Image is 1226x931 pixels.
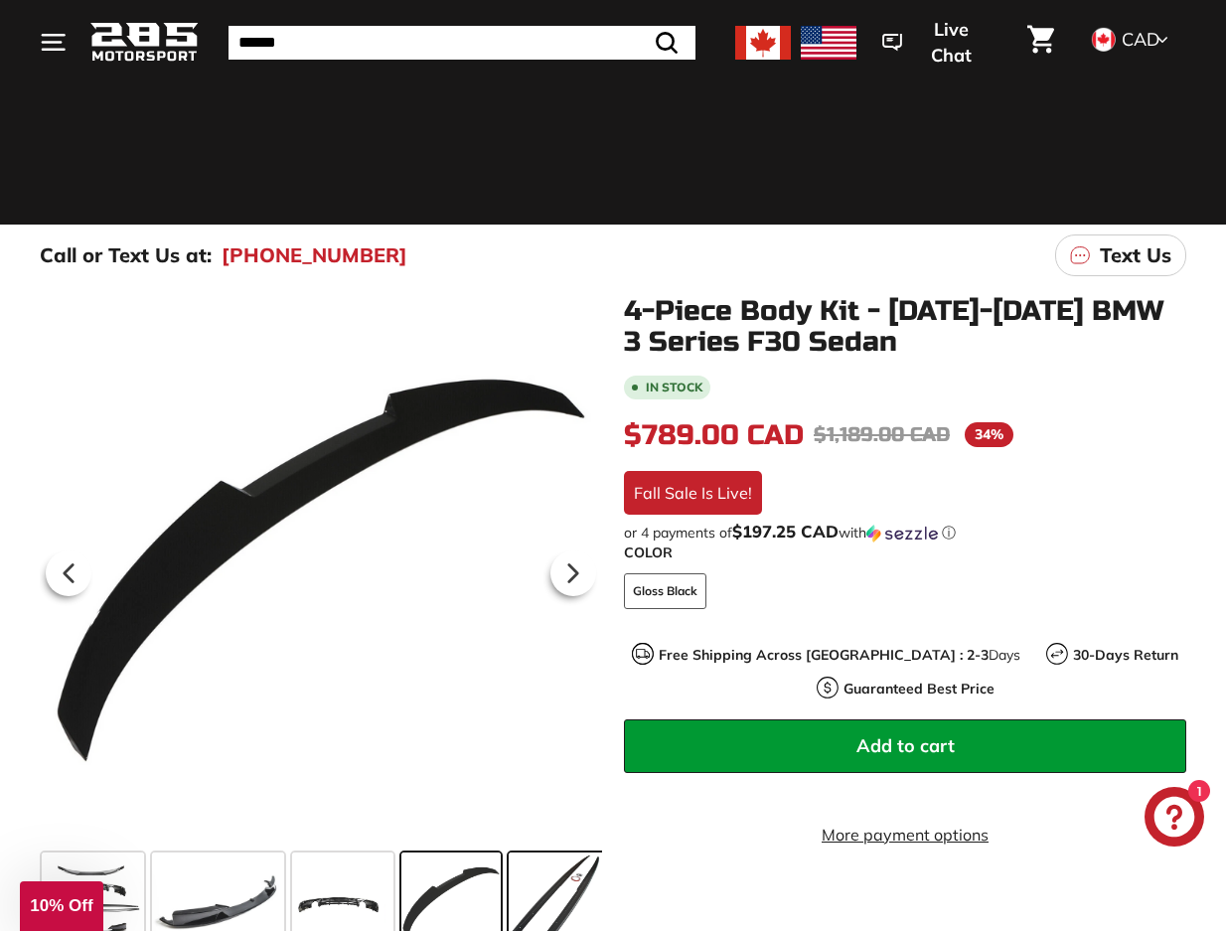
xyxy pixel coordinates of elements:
[624,471,762,515] div: Fall Sale Is Live!
[624,523,1186,543] div: or 4 payments of$197.25 CADwithSezzle Click to learn more about Sezzle
[866,525,938,543] img: Sezzle
[1100,240,1171,270] p: Text Us
[814,422,950,447] span: $1,189.00 CAD
[1073,646,1178,664] strong: 30-Days Return
[659,646,989,664] strong: Free Shipping Across [GEOGRAPHIC_DATA] : 2-3
[89,19,199,66] img: Logo_285_Motorsport_areodynamics_components
[624,823,1186,847] a: More payment options
[659,645,1020,666] p: Days
[965,422,1013,447] span: 34%
[624,296,1186,358] h1: 4-Piece Body Kit - [DATE]-[DATE] BMW 3 Series F30 Sedan
[624,543,1186,563] label: COLOR
[843,680,995,698] strong: Guaranteed Best Price
[40,240,212,270] p: Call or Text Us at:
[30,896,92,915] span: 10% Off
[624,719,1186,773] button: Add to cart
[912,17,990,68] span: Live Chat
[1055,234,1186,276] a: Text Us
[732,521,839,542] span: $197.25 CAD
[229,26,695,60] input: Search
[1122,28,1159,51] span: CAD
[624,418,804,452] span: $789.00 CAD
[856,5,1015,79] button: Live Chat
[624,523,1186,543] div: or 4 payments of with
[856,734,955,757] span: Add to cart
[20,881,103,931] div: 10% Off
[1139,787,1210,852] inbox-online-store-chat: Shopify online store chat
[1015,9,1066,77] a: Cart
[222,240,407,270] a: [PHONE_NUMBER]
[646,382,702,393] b: In stock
